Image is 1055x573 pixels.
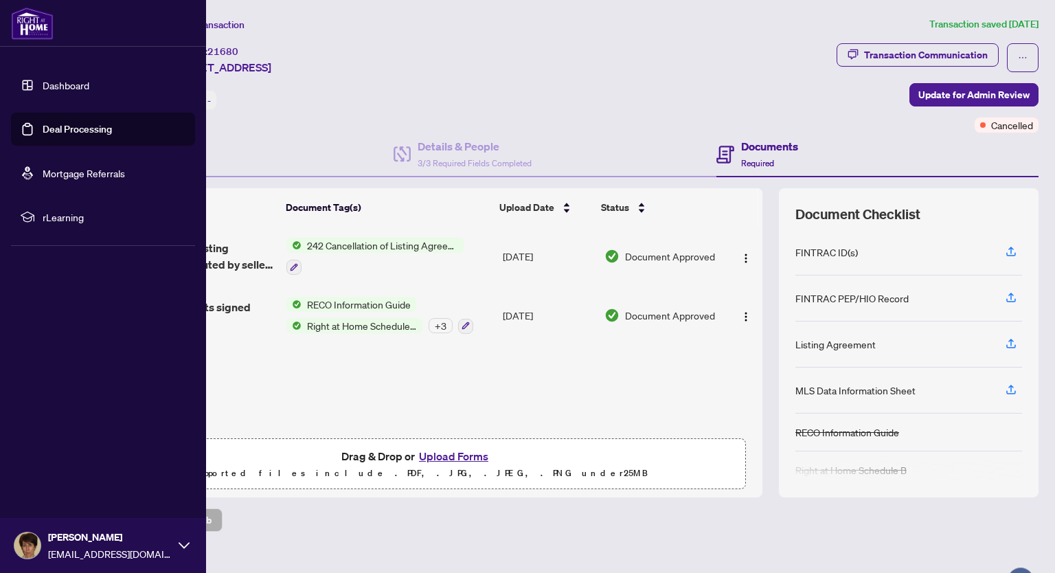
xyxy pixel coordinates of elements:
span: View Transaction [171,19,245,31]
th: Upload Date [494,188,595,227]
span: RECO Information Guide [302,297,416,312]
button: Status IconRECO Information GuideStatus IconRight at Home Schedule B+3 [286,297,473,334]
img: Document Status [604,308,620,323]
p: Supported files include .PDF, .JPG, .JPEG, .PNG under 25 MB [97,465,737,482]
span: Cancelled [991,117,1033,133]
th: Status [595,188,722,227]
h4: Details & People [418,138,532,155]
h4: Documents [741,138,798,155]
td: [DATE] [497,286,599,345]
div: Transaction Communication [864,44,988,66]
span: Document Approved [625,308,715,323]
div: RECO Information Guide [795,425,899,440]
span: Update for Admin Review [918,84,1030,106]
button: Logo [735,245,757,267]
a: Dashboard [43,79,89,91]
span: 21680 [207,45,238,58]
img: Logo [740,253,751,264]
span: 3/3 Required Fields Completed [418,158,532,168]
span: [PERSON_NAME] [48,530,172,545]
span: 242 Cancellation of Listing Agreement - Authority to Offer for Sale [302,238,464,253]
img: Logo [740,311,751,322]
img: Status Icon [286,238,302,253]
button: Status Icon242 Cancellation of Listing Agreement - Authority to Offer for Sale [286,238,464,275]
img: Profile Icon [14,532,41,559]
img: Document Status [604,249,620,264]
span: Document Approved [625,249,715,264]
span: ellipsis [1018,53,1028,63]
span: Status [601,200,629,215]
span: Drag & Drop orUpload FormsSupported files include .PDF, .JPG, .JPEG, .PNG under25MB [89,439,745,490]
span: Drag & Drop or [341,447,492,465]
div: + 3 [429,318,453,333]
a: Deal Processing [43,123,112,135]
button: Transaction Communication [837,43,999,67]
span: Upload Date [499,200,554,215]
div: Listing Agreement [795,337,876,352]
button: Open asap [1000,525,1041,566]
span: Document Checklist [795,205,920,224]
span: rLearning [43,210,185,225]
span: [STREET_ADDRESS] [170,59,271,76]
div: FINTRAC ID(s) [795,245,858,260]
span: - [207,94,211,106]
button: Upload Forms [415,447,492,465]
td: [DATE] [497,227,599,286]
div: MLS Data Information Sheet [795,383,916,398]
a: Mortgage Referrals [43,167,125,179]
th: Document Tag(s) [280,188,495,227]
div: FINTRAC PEP/HIO Record [795,291,909,306]
article: Transaction saved [DATE] [929,16,1039,32]
img: logo [11,7,54,40]
span: [EMAIL_ADDRESS][DOMAIN_NAME] [48,546,172,561]
img: Status Icon [286,318,302,333]
span: Required [741,158,774,168]
img: Status Icon [286,297,302,312]
button: Update for Admin Review [909,83,1039,106]
button: Logo [735,304,757,326]
span: Right at Home Schedule B [302,318,423,333]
